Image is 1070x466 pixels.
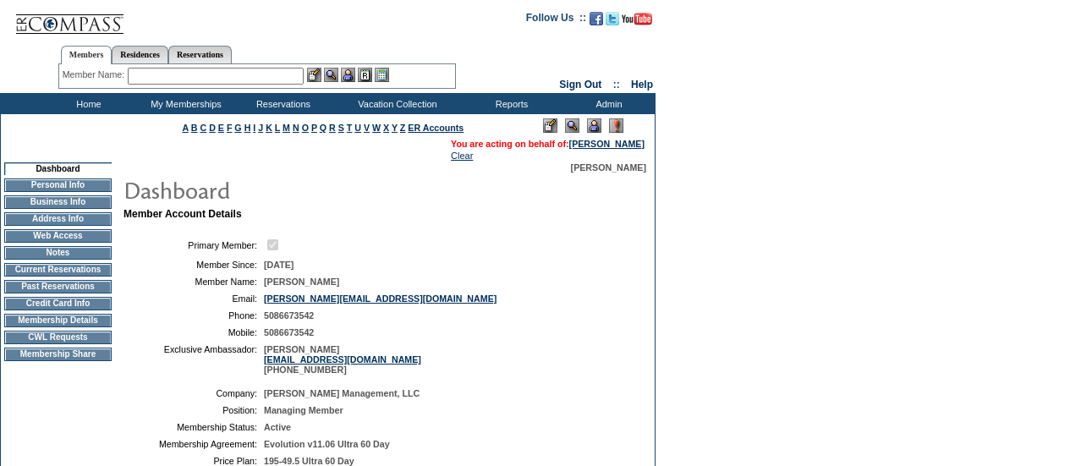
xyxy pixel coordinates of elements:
a: Y [392,123,398,133]
a: A [183,123,189,133]
a: Sign Out [559,79,601,90]
td: Position: [130,405,257,415]
img: b_calculator.gif [375,68,389,82]
img: pgTtlDashboard.gif [123,173,461,206]
td: Company: [130,388,257,398]
td: Mobile: [130,327,257,337]
a: D [209,123,216,133]
td: Member Name: [130,277,257,287]
span: Active [264,422,291,432]
img: Log Concern/Member Elevation [609,118,623,133]
a: Q [320,123,326,133]
a: S [338,123,344,133]
a: X [383,123,389,133]
span: :: [613,79,620,90]
a: Residences [112,46,168,63]
td: Reservations [233,93,330,114]
div: Member Name: [63,68,128,82]
td: Personal Info [4,178,112,192]
a: F [227,123,233,133]
td: My Memberships [135,93,233,114]
td: Email: [130,293,257,304]
span: [PERSON_NAME] Management, LLC [264,388,420,398]
a: E [218,123,224,133]
img: b_edit.gif [307,68,321,82]
td: Past Reservations [4,280,112,293]
a: C [200,123,206,133]
td: Membership Share [4,348,112,361]
a: V [364,123,370,133]
a: G [234,123,241,133]
a: O [302,123,309,133]
td: Notes [4,246,112,260]
img: Impersonate [587,118,601,133]
td: Current Reservations [4,263,112,277]
td: Web Access [4,229,112,243]
a: M [283,123,290,133]
a: Clear [451,151,473,161]
img: Follow us on Twitter [606,12,619,25]
td: Membership Status: [130,422,257,432]
img: Subscribe to our YouTube Channel [622,13,652,25]
a: [PERSON_NAME][EMAIL_ADDRESS][DOMAIN_NAME] [264,293,497,304]
td: Primary Member: [130,237,257,253]
img: Reservations [358,68,372,82]
span: Managing Member [264,405,343,415]
span: 5086673542 [264,310,314,321]
a: P [311,123,317,133]
td: Vacation Collection [330,93,461,114]
a: N [293,123,299,133]
td: Member Since: [130,260,257,270]
span: [PERSON_NAME] [PHONE_NUMBER] [264,344,421,375]
a: H [244,123,251,133]
td: Business Info [4,195,112,209]
a: L [275,123,280,133]
span: 5086673542 [264,327,314,337]
a: B [191,123,198,133]
a: [PERSON_NAME] [569,139,645,149]
a: Help [631,79,653,90]
a: Subscribe to our YouTube Channel [622,17,652,27]
td: Address Info [4,212,112,226]
span: You are acting on behalf of: [451,139,645,149]
td: Admin [558,93,656,114]
a: Become our fan on Facebook [590,17,603,27]
a: R [329,123,336,133]
img: Become our fan on Facebook [590,12,603,25]
td: Follow Us :: [526,10,586,30]
a: ER Accounts [408,123,464,133]
td: CWL Requests [4,331,112,344]
a: U [354,123,361,133]
a: Z [400,123,406,133]
a: Members [61,46,112,64]
img: View Mode [565,118,579,133]
a: W [372,123,381,133]
span: [DATE] [264,260,294,270]
img: View [324,68,338,82]
a: J [258,123,263,133]
span: 195-49.5 Ultra 60 Day [264,456,354,466]
td: Membership Agreement: [130,439,257,449]
td: Membership Details [4,314,112,327]
span: [PERSON_NAME] [571,162,646,173]
b: Member Account Details [123,208,242,220]
td: Dashboard [4,162,112,175]
a: K [266,123,272,133]
span: Evolution v11.06 Ultra 60 Day [264,439,390,449]
a: [EMAIL_ADDRESS][DOMAIN_NAME] [264,354,421,365]
a: Reservations [168,46,232,63]
td: Exclusive Ambassador: [130,344,257,375]
td: Credit Card Info [4,297,112,310]
a: I [253,123,255,133]
span: [PERSON_NAME] [264,277,339,287]
img: Impersonate [341,68,355,82]
td: Phone: [130,310,257,321]
td: Home [38,93,135,114]
td: Reports [461,93,558,114]
a: Follow us on Twitter [606,17,619,27]
td: Price Plan: [130,456,257,466]
img: Edit Mode [543,118,557,133]
a: T [347,123,353,133]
